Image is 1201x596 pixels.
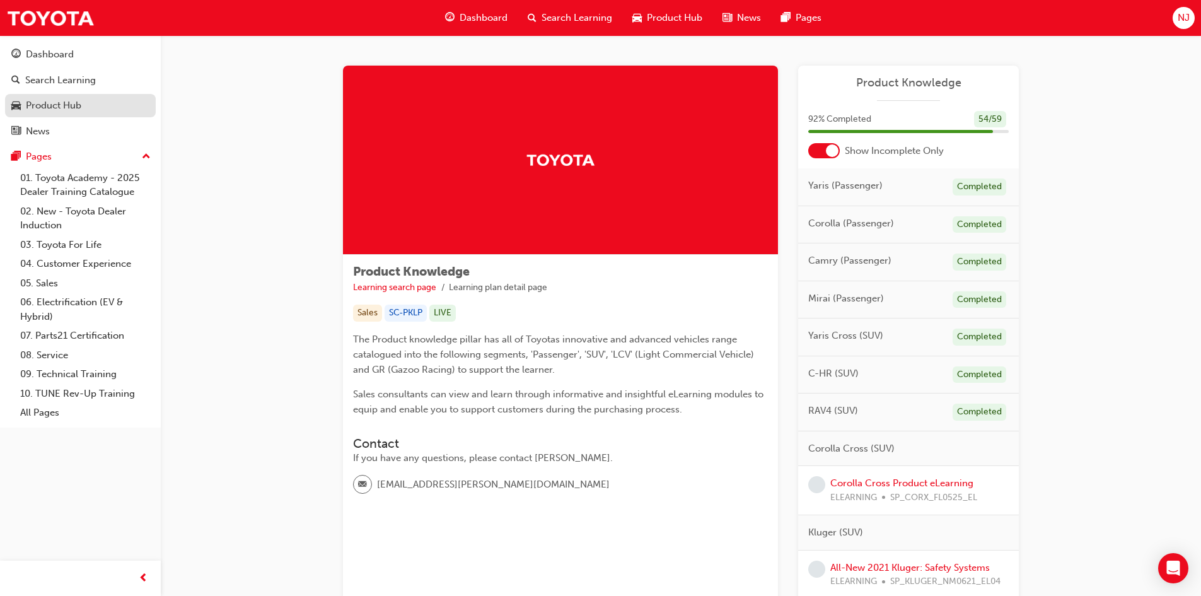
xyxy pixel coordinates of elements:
span: ELEARNING [830,491,877,505]
span: email-icon [358,477,367,493]
span: learningRecordVerb_NONE-icon [808,561,825,578]
li: Learning plan detail page [449,281,547,295]
a: 09. Technical Training [15,365,156,384]
span: pages-icon [11,151,21,163]
a: pages-iconPages [771,5,832,31]
span: ELEARNING [830,575,877,589]
a: 03. Toyota For Life [15,235,156,255]
div: SC-PKLP [385,305,427,322]
span: Kluger (SUV) [808,525,863,540]
span: [EMAIL_ADDRESS][PERSON_NAME][DOMAIN_NAME] [377,477,610,492]
a: Dashboard [5,43,156,66]
div: LIVE [429,305,456,322]
span: News [737,11,761,25]
a: Corolla Cross Product eLearning [830,477,973,489]
span: 92 % Completed [808,112,871,127]
span: Search Learning [542,11,612,25]
span: search-icon [528,10,537,26]
span: Corolla (Passenger) [808,216,894,231]
a: news-iconNews [712,5,771,31]
div: Search Learning [25,73,96,88]
div: Open Intercom Messenger [1158,553,1188,583]
a: 02. New - Toyota Dealer Induction [15,202,156,235]
span: Yaris Cross (SUV) [808,329,883,343]
span: Camry (Passenger) [808,254,891,268]
a: 07. Parts21 Certification [15,326,156,346]
div: Completed [953,178,1006,196]
span: Pages [796,11,821,25]
span: C-HR (SUV) [808,366,859,381]
a: 04. Customer Experience [15,254,156,274]
span: guage-icon [445,10,455,26]
div: Dashboard [26,47,74,62]
div: News [26,124,50,139]
a: Product Knowledge [808,76,1009,90]
div: Completed [953,291,1006,308]
div: Product Hub [26,98,81,113]
a: Search Learning [5,69,156,92]
span: Dashboard [460,11,508,25]
a: 10. TUNE Rev-Up Training [15,384,156,404]
button: DashboardSearch LearningProduct HubNews [5,40,156,145]
div: Pages [26,149,52,164]
a: 05. Sales [15,274,156,293]
div: Sales [353,305,382,322]
a: All Pages [15,403,156,423]
a: search-iconSearch Learning [518,5,622,31]
span: search-icon [11,75,20,86]
a: car-iconProduct Hub [622,5,712,31]
span: RAV4 (SUV) [808,404,858,418]
a: Learning search page [353,282,436,293]
span: Show Incomplete Only [845,144,944,158]
button: NJ [1173,7,1195,29]
div: Completed [953,254,1006,271]
span: Mirai (Passenger) [808,291,884,306]
button: Pages [5,145,156,168]
div: Completed [953,366,1006,383]
img: Trak [526,149,595,171]
span: Yaris (Passenger) [808,178,883,193]
span: car-icon [632,10,642,26]
span: Product Hub [647,11,702,25]
img: Trak [6,4,95,32]
a: 01. Toyota Academy - 2025 Dealer Training Catalogue [15,168,156,202]
span: learningRecordVerb_NONE-icon [808,476,825,493]
a: Product Hub [5,94,156,117]
span: news-icon [722,10,732,26]
span: Product Knowledge [353,264,470,279]
h3: Contact [353,436,768,451]
span: Corolla Cross (SUV) [808,441,895,456]
a: guage-iconDashboard [435,5,518,31]
span: The Product knowledge pillar has all of Toyotas innovative and advanced vehicles range catalogued... [353,334,757,375]
span: NJ [1178,11,1190,25]
span: prev-icon [139,571,148,587]
div: Completed [953,404,1006,421]
span: Sales consultants can view and learn through informative and insightful eLearning modules to equi... [353,389,766,415]
span: guage-icon [11,49,21,61]
a: 06. Electrification (EV & Hybrid) [15,293,156,326]
span: SP_KLUGER_NM0621_EL04 [890,575,1001,589]
span: car-icon [11,100,21,112]
div: 54 / 59 [974,111,1006,128]
div: If you have any questions, please contact [PERSON_NAME]. [353,451,768,465]
a: News [5,120,156,143]
a: 08. Service [15,346,156,365]
a: All-New 2021 Kluger: Safety Systems [830,562,990,573]
span: up-icon [142,149,151,165]
span: pages-icon [781,10,791,26]
div: Completed [953,216,1006,233]
span: SP_CORX_FL0525_EL [890,491,977,505]
span: news-icon [11,126,21,137]
div: Completed [953,329,1006,346]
